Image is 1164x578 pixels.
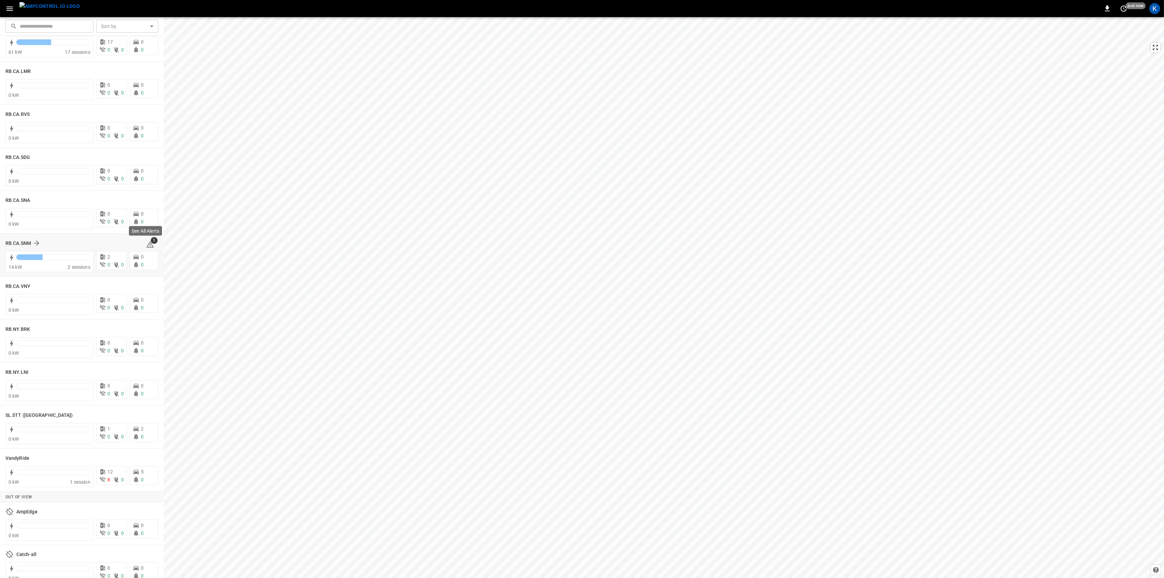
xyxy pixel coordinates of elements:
span: 0 [107,297,110,303]
span: 0 kW [9,307,19,313]
button: set refresh interval [1118,3,1129,14]
strong: Out of View [5,495,32,500]
span: 0 [121,531,124,536]
span: 0 kW [9,92,19,98]
span: 0 [107,47,110,53]
span: 2 [107,254,110,260]
span: 0 [121,305,124,310]
h6: RB.CA.LMR [5,68,31,75]
span: 0 [121,262,124,268]
span: 0 [141,82,144,88]
h6: RB.CA.SDG [5,154,30,161]
span: 0 [121,176,124,182]
span: 0 [107,90,110,96]
span: 14 kW [9,264,22,270]
span: 0 [107,211,110,217]
span: 0 kW [9,135,19,141]
span: 0 [141,434,144,439]
span: 0 [121,133,124,139]
span: 0 kW [9,533,19,538]
span: 0 [121,391,124,396]
span: 0 [141,211,144,217]
span: 1 [107,426,110,432]
span: 0 [107,176,110,182]
span: 0 [121,219,124,225]
span: 0 kW [9,436,19,442]
h6: Catch-all [16,551,36,559]
span: 0 [141,133,144,139]
p: See All Alerts [132,228,159,234]
span: 0 [107,305,110,310]
span: 0 [141,39,144,45]
span: 0 [141,305,144,310]
span: 2 [141,426,144,432]
span: 0 kW [9,479,19,485]
span: 0 [121,434,124,439]
h6: RB.CA.RVS [5,111,30,118]
span: 0 [107,133,110,139]
h6: RB.NY.LNI [5,369,28,376]
h6: RB.CA.SNM [5,240,31,247]
span: 0 [121,348,124,353]
span: 0 [107,82,110,88]
span: 0 [141,125,144,131]
span: 5 [141,469,144,475]
span: 0 [141,219,144,225]
span: 0 [141,254,144,260]
span: 0 kW [9,393,19,399]
span: just now [1126,2,1146,9]
span: 2 sessions [68,264,90,270]
h6: VandyRide [5,455,29,462]
span: 0 [107,340,110,346]
h6: RB.CA.SNA [5,197,30,204]
span: 61 kW [9,49,22,55]
h6: SL.STT (Statesville) [5,412,73,419]
span: 0 [141,391,144,396]
span: 0 kW [9,221,19,227]
span: 0 [121,90,124,96]
span: 0 [141,168,144,174]
span: 0 [141,348,144,353]
span: 17 [107,39,113,45]
span: 0 [141,176,144,182]
span: 0 [141,531,144,536]
span: 12 [107,469,113,475]
span: 0 [107,565,110,571]
span: 0 [141,383,144,389]
span: 0 [107,125,110,131]
span: 0 [141,297,144,303]
div: profile-icon [1149,3,1160,14]
span: 0 [107,219,110,225]
span: 0 [107,523,110,528]
h6: RB.CA.VNY [5,283,30,290]
span: 0 [141,477,144,482]
span: 1 [151,237,158,244]
img: ampcontrol.io logo [19,2,80,11]
span: 17 sessions [65,49,90,55]
span: 0 [141,262,144,268]
span: 1 session [70,479,90,485]
span: 0 [107,391,110,396]
span: 0 [141,565,144,571]
span: 0 [141,523,144,528]
span: 0 kW [9,178,19,184]
h6: RB.NY.BRK [5,326,30,333]
span: 0 [141,47,144,53]
span: 0 [107,531,110,536]
span: 0 [121,477,124,482]
h6: AmpEdge [16,508,38,516]
span: 0 kW [9,350,19,356]
span: 0 [141,340,144,346]
span: 0 [121,47,124,53]
span: 0 [107,348,110,353]
span: 0 [107,383,110,389]
span: 0 [107,262,110,268]
span: 0 [107,168,110,174]
span: 0 [107,434,110,439]
span: 6 [107,477,110,482]
span: 0 [141,90,144,96]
